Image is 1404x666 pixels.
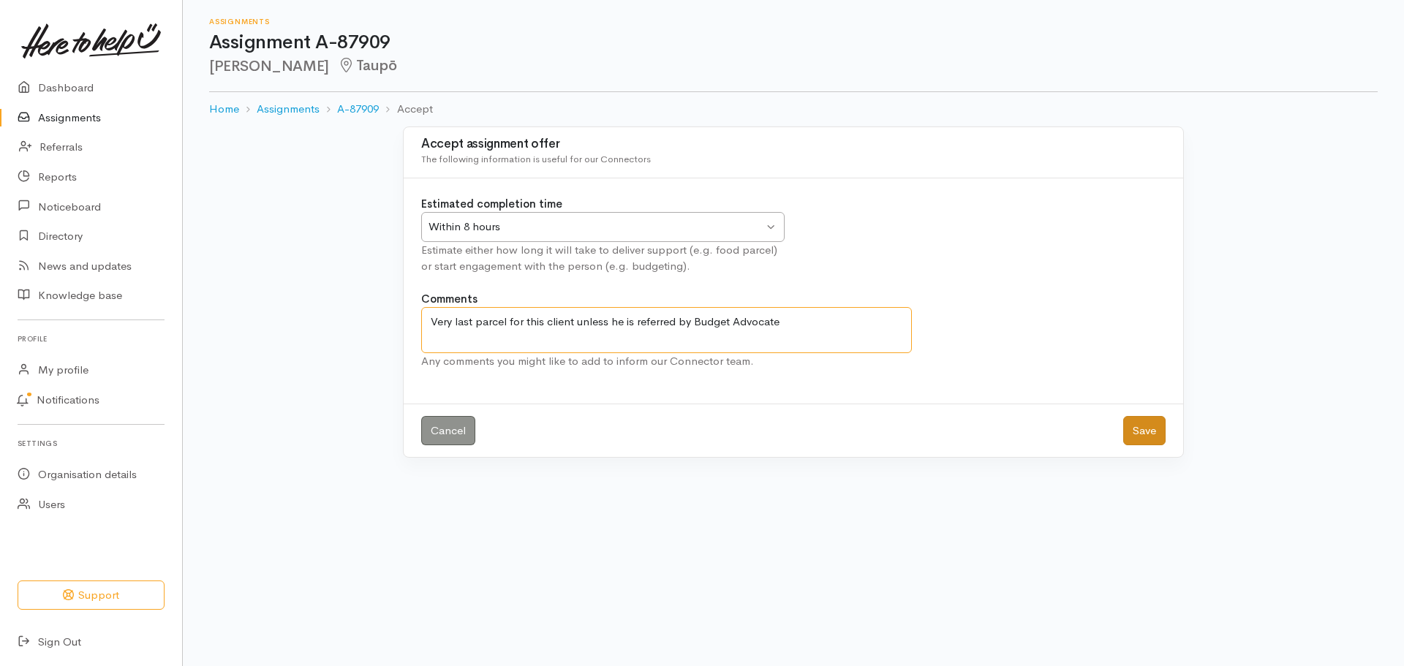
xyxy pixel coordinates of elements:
div: Within 8 hours [429,219,763,235]
h6: Settings [18,434,165,453]
h1: Assignment A-87909 [209,32,1378,53]
span: Taupō [338,56,397,75]
button: Support [18,580,165,610]
a: Home [209,101,239,118]
label: Estimated completion time [421,196,562,213]
li: Accept [379,101,432,118]
span: The following information is useful for our Connectors [421,153,651,165]
h2: [PERSON_NAME] [209,58,1378,75]
div: Any comments you might like to add to inform our Connector team. [421,353,912,370]
nav: breadcrumb [209,92,1378,126]
a: Assignments [257,101,320,118]
h6: Assignments [209,18,1378,26]
label: Comments [421,291,478,308]
h3: Accept assignment offer [421,137,1166,151]
div: Estimate either how long it will take to deliver support (e.g. food parcel) or start engagement w... [421,242,785,275]
h6: Profile [18,329,165,349]
button: Save [1123,416,1166,446]
a: Cancel [421,416,475,446]
a: A-87909 [337,101,379,118]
